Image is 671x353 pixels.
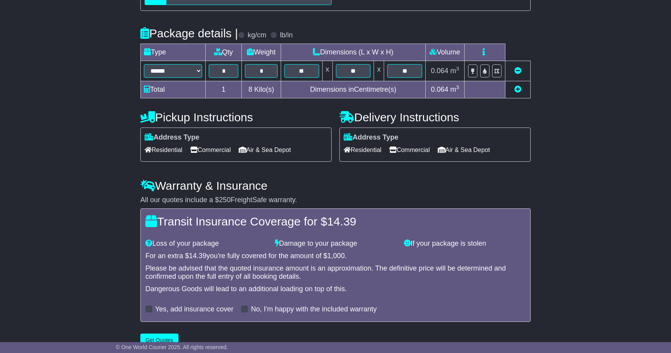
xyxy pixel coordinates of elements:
[248,86,252,93] span: 8
[248,31,266,40] label: kg/cm
[425,44,464,61] td: Volume
[514,86,521,93] a: Add new item
[140,196,531,204] div: All our quotes include a $ FreightSafe warranty.
[145,133,199,142] label: Address Type
[450,67,459,75] span: m
[145,215,526,228] h4: Transit Insurance Coverage for $
[189,252,206,260] span: 14.39
[280,31,293,40] label: lb/in
[400,239,529,248] div: If your package is stolen
[456,66,459,72] sup: 3
[145,264,526,281] div: Please be advised that the quoted insurance amount is an approximation. The definitive price will...
[206,44,242,61] td: Qty
[344,133,398,142] label: Address Type
[271,239,400,248] div: Damage to your package
[339,111,531,124] h4: Delivery Instructions
[206,81,242,98] td: 1
[145,144,182,156] span: Residential
[155,305,233,314] label: Yes, add insurance cover
[327,215,356,228] span: 14.39
[456,84,459,90] sup: 3
[145,252,526,260] div: For an extra $ you're fully covered for the amount of $ .
[438,144,490,156] span: Air & Sea Depot
[140,334,178,347] button: Get Quotes
[344,144,381,156] span: Residential
[374,61,384,81] td: x
[389,144,430,156] span: Commercial
[141,44,206,61] td: Type
[145,285,526,294] div: Dangerous Goods will lead to an additional loading on top of this.
[140,111,332,124] h4: Pickup Instructions
[327,252,345,260] span: 1,000
[514,67,521,75] a: Remove this item
[140,179,531,192] h4: Warranty & Insurance
[281,44,425,61] td: Dimensions (L x W x H)
[190,144,231,156] span: Commercial
[140,27,238,40] h4: Package details |
[116,344,228,350] span: © One World Courier 2025. All rights reserved.
[431,86,448,93] span: 0.064
[242,44,281,61] td: Weight
[242,81,281,98] td: Kilo(s)
[239,144,291,156] span: Air & Sea Depot
[142,239,271,248] div: Loss of your package
[431,67,448,75] span: 0.064
[141,81,206,98] td: Total
[450,86,459,93] span: m
[281,81,425,98] td: Dimensions in Centimetre(s)
[251,305,377,314] label: No, I'm happy with the included warranty
[219,196,231,204] span: 250
[322,61,332,81] td: x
